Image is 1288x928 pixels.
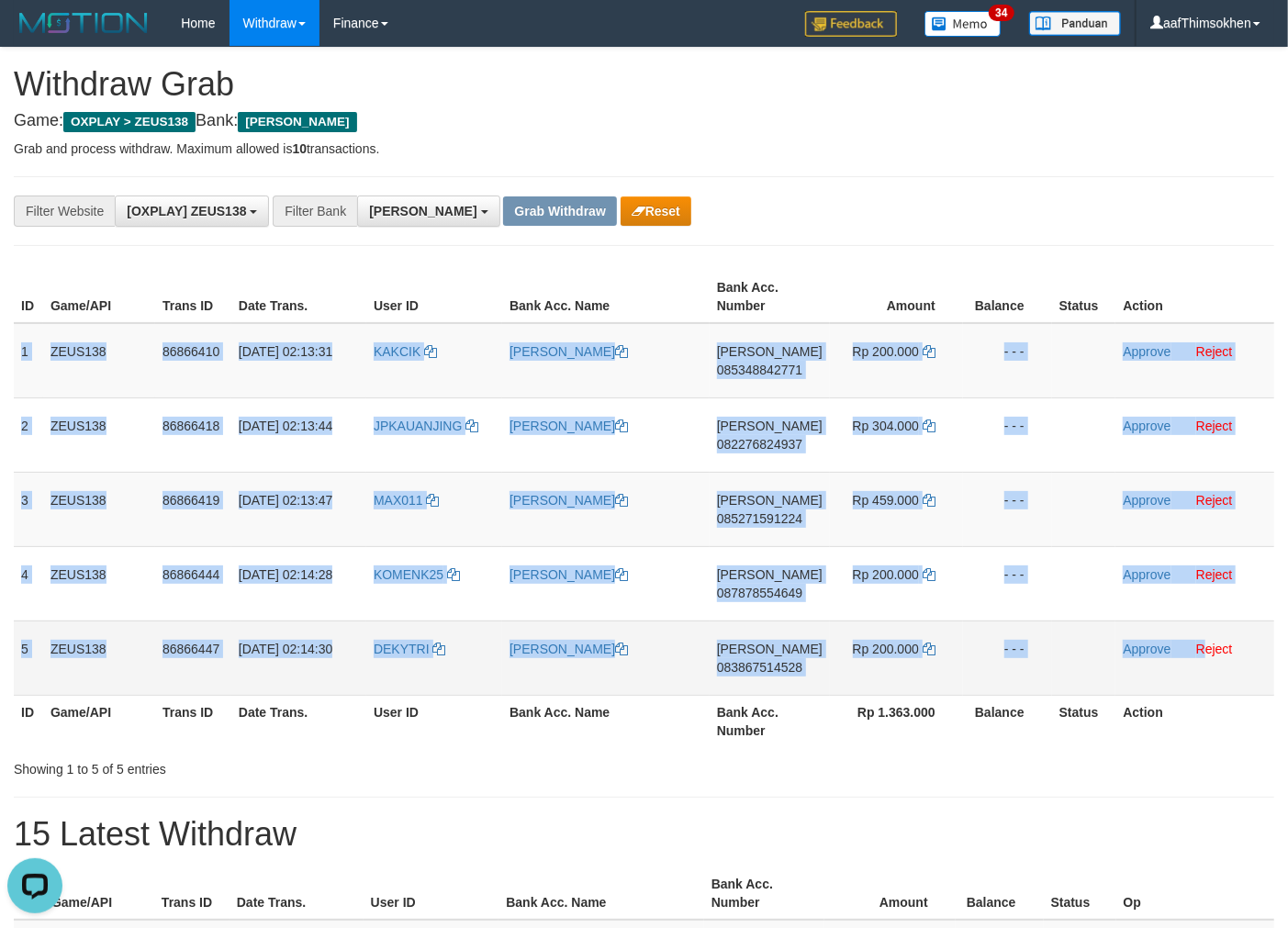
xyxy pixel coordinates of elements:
[230,867,364,920] th: Date Trans.
[162,567,219,582] span: 86866444
[239,344,332,359] span: [DATE] 02:13:31
[14,753,523,778] div: Showing 1 to 5 of 5 entries
[963,323,1052,398] td: - - -
[366,695,502,747] th: User ID
[503,196,616,226] button: Grab Withdraw
[374,642,446,656] a: DEKYTRI
[374,419,462,433] span: JPKAUANJING
[923,567,935,582] a: Copy 200000 to clipboard
[357,196,499,227] button: [PERSON_NAME]
[963,472,1052,546] td: - - -
[155,271,231,323] th: Trans ID
[923,493,935,508] a: Copy 459000 to clipboard
[717,511,802,526] span: Copy 085271591224 to clipboard
[923,419,935,433] a: Copy 304000 to clipboard
[710,271,830,323] th: Bank Acc. Number
[14,816,1274,853] h1: 15 Latest Withdraw
[1044,867,1116,920] th: Status
[510,344,628,359] a: [PERSON_NAME]
[717,586,802,600] span: Copy 087878554649 to clipboard
[374,642,430,656] span: DEKYTRI
[43,271,155,323] th: Game/API
[924,11,1002,37] img: Button%20Memo.svg
[824,867,956,920] th: Amount
[43,472,155,546] td: ZEUS138
[704,867,824,920] th: Bank Acc. Number
[923,344,935,359] a: Copy 200000 to clipboard
[43,621,155,695] td: ZEUS138
[805,11,897,37] img: Feedback.jpg
[374,567,460,582] a: KOMENK25
[963,397,1052,472] td: - - -
[502,695,710,747] th: Bank Acc. Name
[292,141,307,156] strong: 10
[14,472,43,546] td: 3
[502,271,710,323] th: Bank Acc. Name
[14,140,1274,158] p: Grab and process withdraw. Maximum allowed is transactions.
[1123,344,1170,359] a: Approve
[1196,642,1233,656] a: Reject
[717,567,823,582] span: [PERSON_NAME]
[498,867,703,920] th: Bank Acc. Name
[989,5,1014,21] span: 34
[239,493,332,508] span: [DATE] 02:13:47
[14,397,43,472] td: 2
[1196,567,1233,582] a: Reject
[510,567,628,582] a: [PERSON_NAME]
[510,419,628,433] a: [PERSON_NAME]
[14,271,43,323] th: ID
[717,363,802,377] span: Copy 085348842771 to clipboard
[374,344,437,359] a: KAKCIK
[7,7,62,62] button: Open LiveChat chat widget
[374,493,440,508] a: MAX011
[853,493,919,508] span: Rp 459.000
[14,66,1274,103] h1: Withdraw Grab
[1123,493,1170,508] a: Approve
[830,695,963,747] th: Rp 1.363.000
[923,642,935,656] a: Copy 200000 to clipboard
[963,621,1052,695] td: - - -
[374,419,478,433] a: JPKAUANJING
[963,271,1052,323] th: Balance
[239,642,332,656] span: [DATE] 02:14:30
[853,567,919,582] span: Rp 200.000
[1196,419,1233,433] a: Reject
[717,419,823,433] span: [PERSON_NAME]
[1196,344,1233,359] a: Reject
[853,344,919,359] span: Rp 200.000
[162,344,219,359] span: 86866410
[1116,867,1274,920] th: Op
[853,419,919,433] span: Rp 304.000
[963,546,1052,621] td: - - -
[717,344,823,359] span: [PERSON_NAME]
[239,419,332,433] span: [DATE] 02:13:44
[14,323,43,398] td: 1
[956,867,1044,920] th: Balance
[1052,695,1116,747] th: Status
[717,642,823,656] span: [PERSON_NAME]
[162,642,219,656] span: 86866447
[1123,419,1170,433] a: Approve
[273,196,357,227] div: Filter Bank
[14,112,1274,130] h4: Game: Bank:
[239,567,332,582] span: [DATE] 02:14:28
[14,621,43,695] td: 5
[154,867,230,920] th: Trans ID
[963,695,1052,747] th: Balance
[162,493,219,508] span: 86866419
[43,323,155,398] td: ZEUS138
[63,112,196,132] span: OXPLAY > ZEUS138
[43,546,155,621] td: ZEUS138
[510,642,628,656] a: [PERSON_NAME]
[710,695,830,747] th: Bank Acc. Number
[369,204,476,218] span: [PERSON_NAME]
[853,642,919,656] span: Rp 200.000
[14,9,153,37] img: MOTION_logo.png
[717,660,802,675] span: Copy 083867514528 to clipboard
[238,112,356,132] span: [PERSON_NAME]
[1196,493,1233,508] a: Reject
[14,695,43,747] th: ID
[1123,567,1170,582] a: Approve
[1029,11,1121,36] img: panduan.png
[44,867,154,920] th: Game/API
